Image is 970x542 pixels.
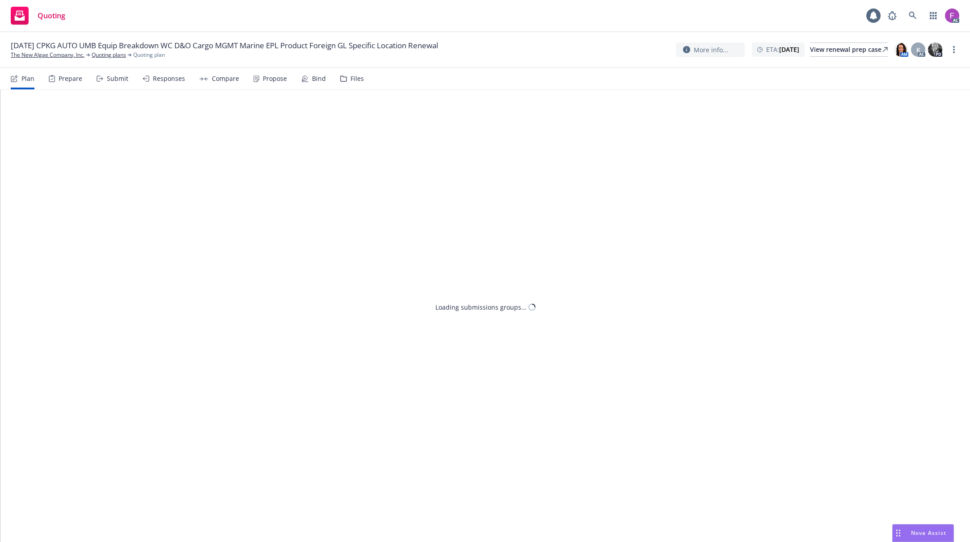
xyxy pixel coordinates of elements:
[11,51,84,59] a: The New Algae Company, Inc.
[435,303,527,312] div: Loading submissions groups...
[892,524,954,542] button: Nova Assist
[59,75,82,82] div: Prepare
[38,12,65,19] span: Quoting
[263,75,287,82] div: Propose
[92,51,126,59] a: Quoting plans
[107,75,128,82] div: Submit
[11,40,438,51] span: [DATE] CPKG AUTO UMB Equip Breakdown WC D&O Cargo MGMT Marine EPL Product Foreign GL Specific Loc...
[7,3,69,28] a: Quoting
[893,525,904,542] div: Drag to move
[916,45,920,55] span: K
[350,75,364,82] div: Files
[894,42,908,57] img: photo
[21,75,34,82] div: Plan
[928,42,942,57] img: photo
[911,529,946,537] span: Nova Assist
[694,45,728,55] span: More info...
[883,7,901,25] a: Report a Bug
[212,75,239,82] div: Compare
[810,42,888,57] a: View renewal prep case
[904,7,922,25] a: Search
[949,44,959,55] a: more
[810,43,888,56] div: View renewal prep case
[766,45,799,54] span: ETA :
[779,45,799,54] strong: [DATE]
[153,75,185,82] div: Responses
[133,51,165,59] span: Quoting plan
[924,7,942,25] a: Switch app
[676,42,745,57] button: More info...
[312,75,326,82] div: Bind
[945,8,959,23] img: photo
